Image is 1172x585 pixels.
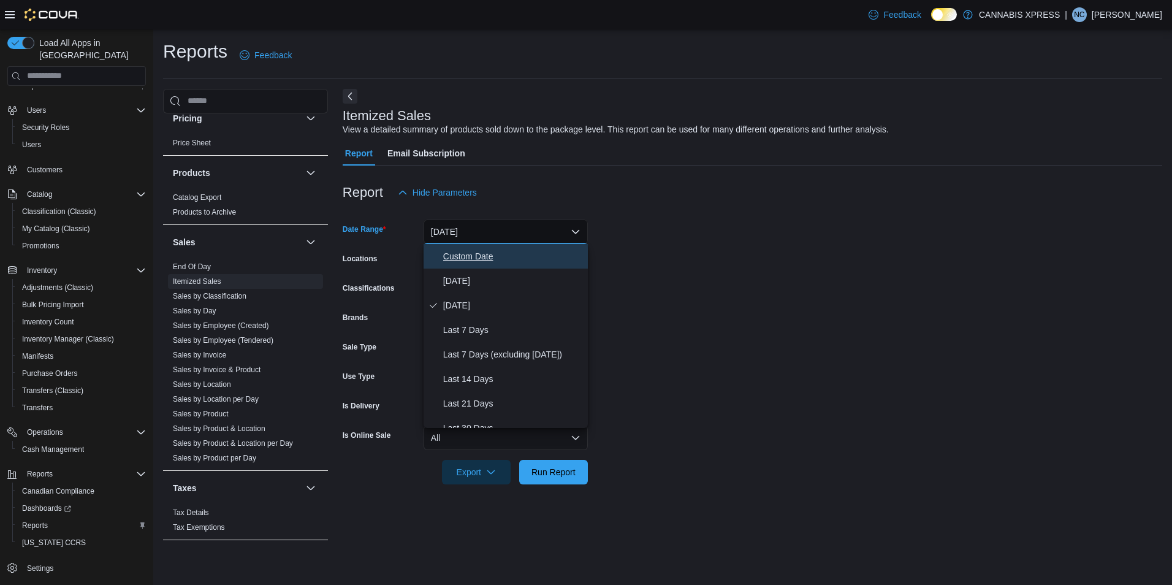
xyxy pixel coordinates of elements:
span: Sales by Day [173,306,216,316]
button: Manifests [12,348,151,365]
span: Operations [27,427,63,437]
span: Last 7 Days [443,323,583,337]
h3: Taxes [173,482,197,494]
a: Sales by Product [173,410,229,418]
input: Dark Mode [931,8,957,21]
div: Taxes [163,505,328,540]
a: Sales by Location per Day [173,395,259,403]
button: Catalog [22,187,57,202]
span: Tax Details [173,508,209,518]
span: Inventory Manager (Classic) [17,332,146,346]
span: Transfers (Classic) [22,386,83,396]
span: Itemized Sales [173,277,221,286]
span: Adjustments (Classic) [17,280,146,295]
span: Sales by Location [173,380,231,389]
label: Is Online Sale [343,430,391,440]
button: Adjustments (Classic) [12,279,151,296]
a: Feedback [864,2,926,27]
span: Last 7 Days (excluding [DATE]) [443,347,583,362]
span: Feedback [883,9,921,21]
span: End Of Day [173,262,211,272]
p: [PERSON_NAME] [1092,7,1162,22]
a: Inventory Count [17,315,79,329]
span: Last 14 Days [443,372,583,386]
span: Catalog Export [173,193,221,202]
span: Classification (Classic) [17,204,146,219]
a: Sales by Day [173,307,216,315]
span: Manifests [22,351,53,361]
button: Cash Management [12,441,151,458]
button: Settings [2,559,151,576]
button: [DATE] [424,220,588,244]
a: Sales by Product per Day [173,454,256,462]
span: Inventory Manager (Classic) [22,334,114,344]
span: Security Roles [22,123,69,132]
button: All [424,426,588,450]
button: Inventory [22,263,62,278]
span: Adjustments (Classic) [22,283,93,292]
span: Purchase Orders [22,369,78,378]
button: Next [343,89,357,104]
a: Adjustments (Classic) [17,280,98,295]
span: Hide Parameters [413,186,477,199]
span: My Catalog (Classic) [22,224,90,234]
span: Sales by Product [173,409,229,419]
a: Tax Exemptions [173,523,225,532]
span: Washington CCRS [17,535,146,550]
span: Promotions [17,239,146,253]
span: Last 21 Days [443,396,583,411]
a: Transfers (Classic) [17,383,88,398]
button: Inventory [2,262,151,279]
span: Inventory Count [22,317,74,327]
span: Cash Management [17,442,146,457]
h3: Sales [173,236,196,248]
a: Manifests [17,349,58,364]
button: Users [2,102,151,119]
h1: Reports [163,39,227,64]
span: [DATE] [443,273,583,288]
span: Bulk Pricing Import [17,297,146,312]
button: Pricing [173,112,301,124]
span: Promotions [22,241,59,251]
a: Catalog Export [173,193,221,202]
span: Tax Exemptions [173,522,225,532]
a: Dashboards [17,501,76,516]
span: Custom Date [443,249,583,264]
span: Users [22,103,146,118]
span: Catalog [27,189,52,199]
div: Products [163,190,328,224]
span: Report [345,141,373,166]
span: Transfers [17,400,146,415]
a: Cash Management [17,442,89,457]
span: [US_STATE] CCRS [22,538,86,548]
span: Dashboards [22,503,71,513]
a: Promotions [17,239,64,253]
button: Users [22,103,51,118]
a: Sales by Invoice & Product [173,365,261,374]
label: Locations [343,254,378,264]
span: Customers [22,162,146,177]
span: Transfers (Classic) [17,383,146,398]
label: Brands [343,313,368,323]
button: Purchase Orders [12,365,151,382]
span: Cash Management [22,445,84,454]
a: End Of Day [173,262,211,271]
a: Sales by Product & Location [173,424,265,433]
span: Feedback [254,49,292,61]
span: Sales by Classification [173,291,246,301]
span: Dashboards [17,501,146,516]
a: Transfers [17,400,58,415]
span: Reports [22,467,146,481]
a: Sales by Invoice [173,351,226,359]
button: Operations [22,425,68,440]
span: NC [1074,7,1084,22]
a: Classification (Classic) [17,204,101,219]
h3: Itemized Sales [343,109,431,123]
a: Customers [22,162,67,177]
span: Inventory Count [17,315,146,329]
a: Dashboards [12,500,151,517]
button: My Catalog (Classic) [12,220,151,237]
button: Transfers [12,399,151,416]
